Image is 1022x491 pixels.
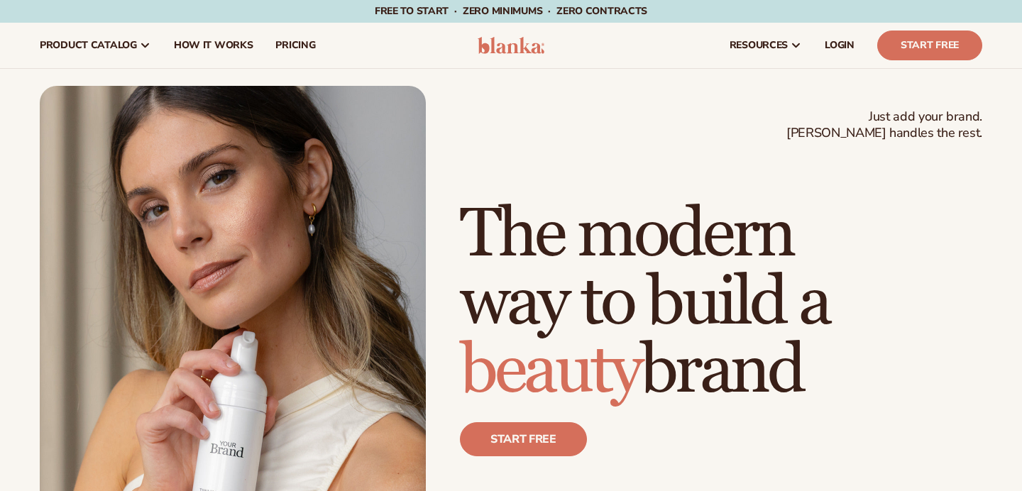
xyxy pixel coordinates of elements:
span: pricing [275,40,315,51]
a: Start free [460,422,587,456]
a: product catalog [28,23,163,68]
a: pricing [264,23,326,68]
h1: The modern way to build a brand [460,201,982,405]
a: resources [718,23,813,68]
span: Just add your brand. [PERSON_NAME] handles the rest. [786,109,982,142]
span: resources [730,40,788,51]
span: beauty [460,329,640,412]
img: logo [478,37,545,54]
span: Free to start · ZERO minimums · ZERO contracts [375,4,647,18]
a: LOGIN [813,23,866,68]
a: Start Free [877,31,982,60]
span: How It Works [174,40,253,51]
span: product catalog [40,40,137,51]
span: LOGIN [825,40,855,51]
a: How It Works [163,23,265,68]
